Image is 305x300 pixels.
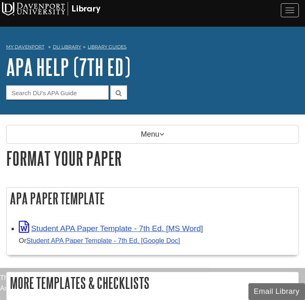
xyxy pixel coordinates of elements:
[6,125,299,144] p: Menu
[6,54,130,80] a: APA Help (7th Ed)
[88,44,127,50] a: Library Guides
[6,148,299,169] h1: Format Your Paper
[7,188,298,209] h2: APA Paper Template
[19,237,180,244] small: Or
[7,272,298,294] h2: More Templates & Checklists
[6,44,44,50] a: My Davenport
[248,283,305,300] button: Email Library
[53,44,81,50] a: DU Library
[2,2,100,16] img: Davenport University Logo
[26,237,180,244] a: Student APA Paper Template - 7th Ed. [Google Doc]
[19,224,203,233] a: Link opens in new window
[6,85,109,100] input: Search DU's APA Guide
